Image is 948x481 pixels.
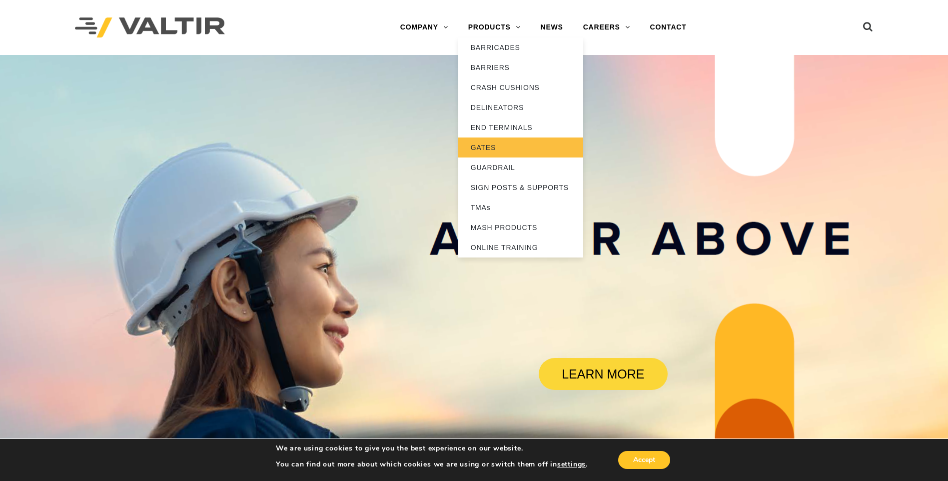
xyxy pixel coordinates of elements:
a: END TERMINALS [458,117,583,137]
p: You can find out more about which cookies we are using or switch them off in . [276,460,588,469]
a: MASH PRODUCTS [458,217,583,237]
a: NEWS [531,17,573,37]
a: CAREERS [573,17,640,37]
a: CONTACT [640,17,697,37]
p: We are using cookies to give you the best experience on our website. [276,444,588,453]
a: DELINEATORS [458,97,583,117]
a: CRASH CUSHIONS [458,77,583,97]
a: COMPANY [390,17,458,37]
a: ONLINE TRAINING [458,237,583,257]
a: BARRICADES [458,37,583,57]
a: LEARN MORE [539,358,668,390]
button: Accept [618,451,670,469]
a: PRODUCTS [458,17,531,37]
img: Valtir [75,17,225,38]
a: GATES [458,137,583,157]
a: GUARDRAIL [458,157,583,177]
a: BARRIERS [458,57,583,77]
a: TMAs [458,197,583,217]
button: settings [557,460,586,469]
a: SIGN POSTS & SUPPORTS [458,177,583,197]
